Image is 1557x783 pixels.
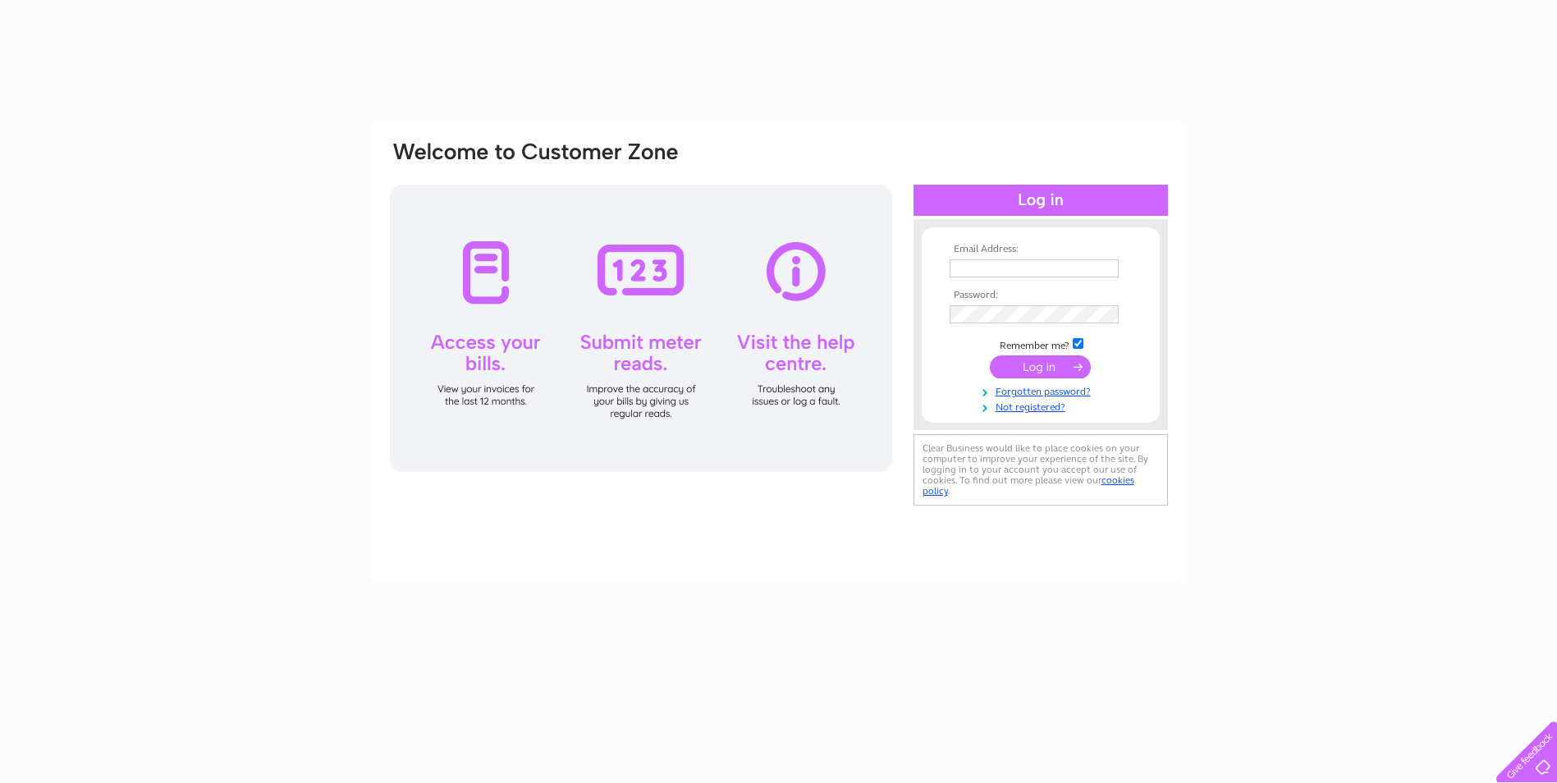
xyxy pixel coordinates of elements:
[946,244,1136,255] th: Email Address:
[923,474,1134,497] a: cookies policy
[914,434,1168,506] div: Clear Business would like to place cookies on your computer to improve your experience of the sit...
[950,398,1136,414] a: Not registered?
[990,355,1091,378] input: Submit
[946,290,1136,301] th: Password:
[946,336,1136,352] td: Remember me?
[950,382,1136,398] a: Forgotten password?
